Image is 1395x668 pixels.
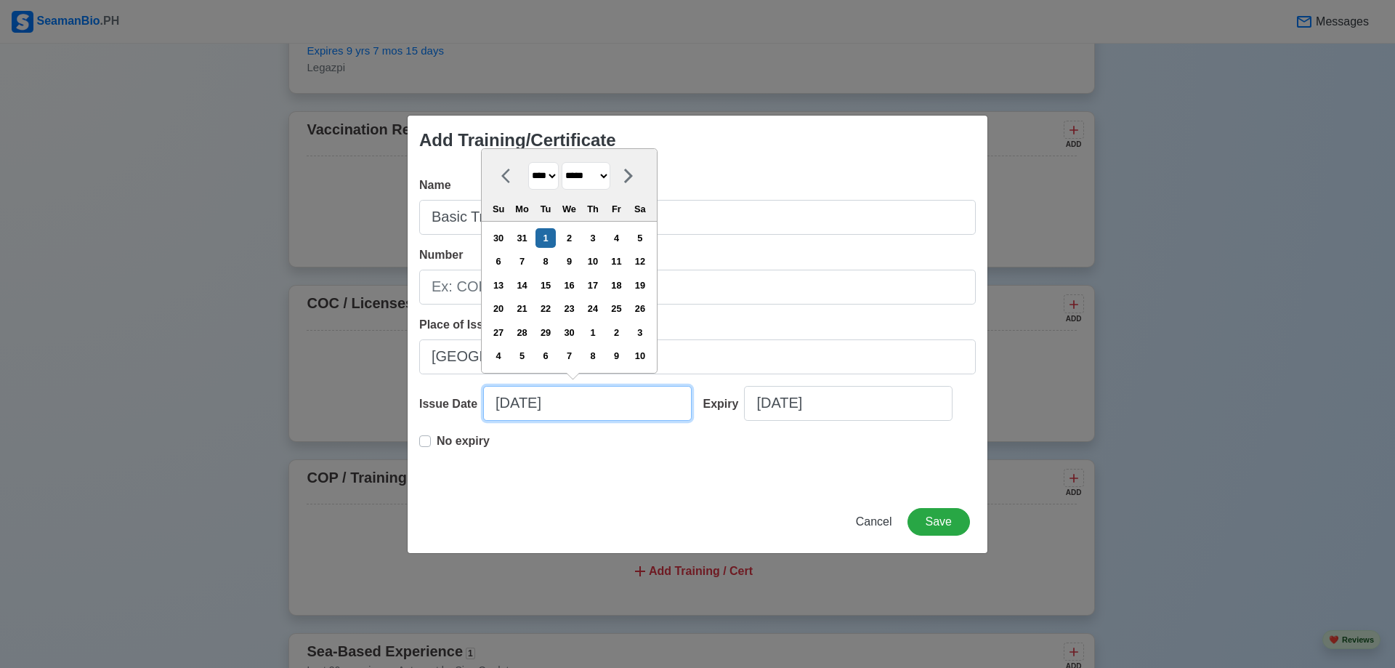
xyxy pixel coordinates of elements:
[419,339,976,374] input: Ex: Cebu City
[607,199,626,219] div: Fr
[512,275,532,295] div: Choose Monday, April 14th, 2025
[559,346,579,366] div: Choose Wednesday, May 7th, 2025
[583,323,602,342] div: Choose Thursday, May 1st, 2025
[630,346,650,366] div: Choose Saturday, May 10th, 2025
[607,323,626,342] div: Choose Friday, May 2nd, 2025
[607,228,626,248] div: Choose Friday, April 4th, 2025
[512,199,532,219] div: Mo
[559,299,579,318] div: Choose Wednesday, April 23rd, 2025
[583,275,602,295] div: Choose Thursday, April 17th, 2025
[846,508,902,536] button: Cancel
[583,346,602,366] div: Choose Thursday, May 8th, 2025
[419,395,483,413] div: Issue Date
[607,275,626,295] div: Choose Friday, April 18th, 2025
[607,251,626,271] div: Choose Friday, April 11th, 2025
[583,228,602,248] div: Choose Thursday, April 3rd, 2025
[419,200,976,235] input: Ex: COP Medical First Aid (VI/4)
[583,251,602,271] div: Choose Thursday, April 10th, 2025
[535,199,555,219] div: Tu
[535,275,555,295] div: Choose Tuesday, April 15th, 2025
[607,299,626,318] div: Choose Friday, April 25th, 2025
[559,251,579,271] div: Choose Wednesday, April 9th, 2025
[607,346,626,366] div: Choose Friday, May 9th, 2025
[419,318,497,331] span: Place of Issue
[489,228,509,248] div: Choose Sunday, March 30th, 2025
[419,179,451,191] span: Name
[419,270,976,305] input: Ex: COP1234567890W or NA
[489,251,509,271] div: Choose Sunday, April 6th, 2025
[419,249,463,261] span: Number
[419,127,616,153] div: Add Training/Certificate
[703,395,745,413] div: Expiry
[559,228,579,248] div: Choose Wednesday, April 2nd, 2025
[630,275,650,295] div: Choose Saturday, April 19th, 2025
[535,228,555,248] div: Choose Tuesday, April 1st, 2025
[583,299,602,318] div: Choose Thursday, April 24th, 2025
[489,323,509,342] div: Choose Sunday, April 27th, 2025
[630,199,650,219] div: Sa
[856,515,892,528] span: Cancel
[535,323,555,342] div: Choose Tuesday, April 29th, 2025
[437,432,490,450] p: No expiry
[486,226,652,368] div: month 2025-04
[512,228,532,248] div: Choose Monday, March 31st, 2025
[559,199,579,219] div: We
[630,228,650,248] div: Choose Saturday, April 5th, 2025
[630,299,650,318] div: Choose Saturday, April 26th, 2025
[535,251,555,271] div: Choose Tuesday, April 8th, 2025
[489,299,509,318] div: Choose Sunday, April 20th, 2025
[559,275,579,295] div: Choose Wednesday, April 16th, 2025
[512,251,532,271] div: Choose Monday, April 7th, 2025
[559,323,579,342] div: Choose Wednesday, April 30th, 2025
[535,346,555,366] div: Choose Tuesday, May 6th, 2025
[907,508,970,536] button: Save
[489,199,509,219] div: Su
[489,346,509,366] div: Choose Sunday, May 4th, 2025
[512,299,532,318] div: Choose Monday, April 21st, 2025
[489,275,509,295] div: Choose Sunday, April 13th, 2025
[583,199,602,219] div: Th
[512,346,532,366] div: Choose Monday, May 5th, 2025
[630,251,650,271] div: Choose Saturday, April 12th, 2025
[512,323,532,342] div: Choose Monday, April 28th, 2025
[535,299,555,318] div: Choose Tuesday, April 22nd, 2025
[630,323,650,342] div: Choose Saturday, May 3rd, 2025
